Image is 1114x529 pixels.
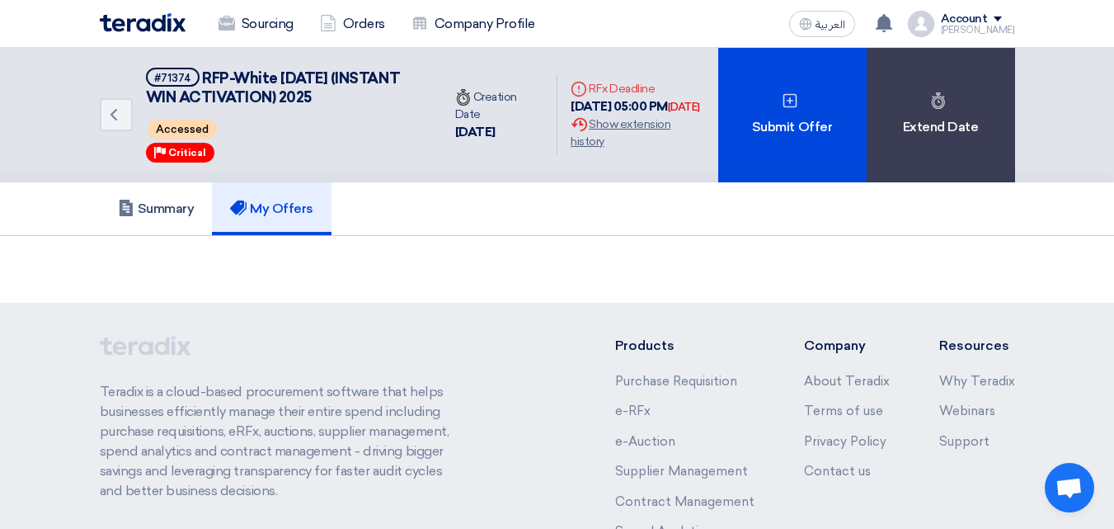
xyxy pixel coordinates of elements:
[941,26,1015,35] div: [PERSON_NAME]
[615,494,754,509] a: Contract Management
[939,404,995,418] a: Webinars
[804,464,871,479] a: Contact us
[571,97,704,116] div: [DATE] 05:00 PM
[804,404,883,418] a: Terms of use
[100,13,186,32] img: Teradix logo
[168,147,206,158] span: Critical
[867,48,1015,182] div: Extend Date
[615,336,754,356] li: Products
[939,336,1015,356] li: Resources
[230,201,313,217] h5: My Offers
[789,11,855,37] button: العربية
[212,182,331,235] a: My Offers
[908,11,934,37] img: profile_test.png
[146,69,401,106] span: RFP-White [DATE] (INSTANT WIN ACTIVATION) 2025
[804,434,886,449] a: Privacy Policy
[615,434,675,449] a: e-Auction
[1045,463,1094,512] div: Open chat
[118,201,195,217] h5: Summary
[398,6,548,42] a: Company Profile
[154,73,191,83] div: #71374
[939,374,1015,389] a: Why Teradix
[816,19,845,31] span: العربية
[941,12,988,26] div: Account
[668,99,700,116] div: [DATE]
[804,336,890,356] li: Company
[455,123,543,142] div: [DATE]
[615,464,748,479] a: Supplier Management
[307,6,398,42] a: Orders
[615,404,651,418] a: e-RFx
[205,6,307,42] a: Sourcing
[148,120,217,139] span: Accessed
[455,88,543,123] div: Creation Date
[571,80,704,97] div: RFx Deadline
[718,48,867,182] div: Submit Offer
[146,68,422,108] h5: RFP-White Friday (INSTANT WIN ACTIVATION) 2025
[100,382,466,501] p: Teradix is a cloud-based procurement software that helps businesses efficiently manage their enti...
[571,116,704,150] div: Show extension history
[615,374,737,389] a: Purchase Requisition
[804,374,890,389] a: About Teradix
[939,434,989,449] a: Support
[100,182,213,235] a: Summary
